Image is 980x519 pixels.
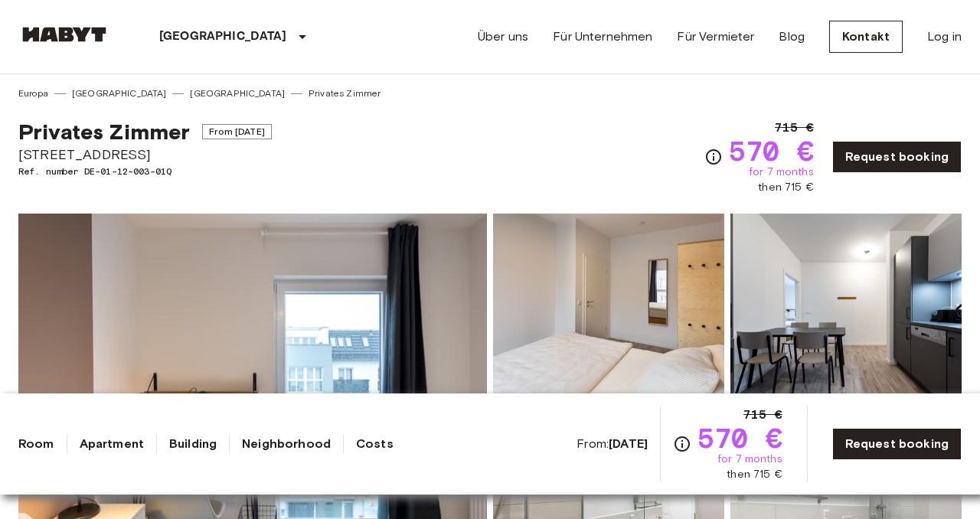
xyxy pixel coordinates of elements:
[927,28,962,46] a: Log in
[775,119,814,137] span: 715 €
[577,436,648,452] span: From:
[749,165,814,180] span: for 7 months
[18,435,54,453] a: Room
[609,436,648,451] b: [DATE]
[673,435,691,453] svg: Check cost overview for full price breakdown. Please note that discounts apply to new joiners onl...
[18,145,272,165] span: [STREET_ADDRESS]
[478,28,528,46] a: Über uns
[758,180,814,195] span: then 715 €
[18,27,110,42] img: Habyt
[743,406,782,424] span: 715 €
[18,86,48,100] a: Europa
[832,428,962,460] a: Request booking
[190,86,285,100] a: [GEOGRAPHIC_DATA]
[704,148,723,166] svg: Check cost overview for full price breakdown. Please note that discounts apply to new joiners onl...
[677,28,754,46] a: Für Vermieter
[18,119,190,145] span: Privates Zimmer
[832,141,962,173] a: Request booking
[779,28,805,46] a: Blog
[18,165,272,178] span: Ref. number DE-01-12-003-01Q
[72,86,167,100] a: [GEOGRAPHIC_DATA]
[159,28,287,46] p: [GEOGRAPHIC_DATA]
[202,124,272,139] span: From [DATE]
[493,214,724,414] img: Picture of unit DE-01-12-003-01Q
[729,137,814,165] span: 570 €
[80,435,144,453] a: Apartment
[730,214,962,414] img: Picture of unit DE-01-12-003-01Q
[309,86,381,100] a: Privates Zimmer
[717,452,782,467] span: for 7 months
[242,435,331,453] a: Neighborhood
[727,467,782,482] span: then 715 €
[553,28,652,46] a: Für Unternehmen
[356,435,394,453] a: Costs
[697,424,782,452] span: 570 €
[169,435,217,453] a: Building
[829,21,903,53] a: Kontakt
